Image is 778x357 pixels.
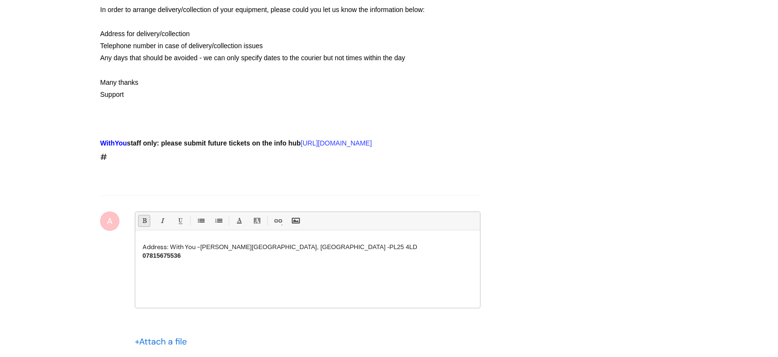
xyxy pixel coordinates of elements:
div: Telephone number in case of delivery/collection issues [100,40,446,52]
span: [PERSON_NAME][GEOGRAPHIC_DATA], [GEOGRAPHIC_DATA] - [200,243,389,251]
strong: staff only: please submit future tickets on the info hub [100,139,301,147]
div: Any days that should be avoided - we can only specify dates to the courier but not times within t... [100,52,446,64]
a: Bold (Ctrl-B) [138,215,150,227]
div: A [100,212,119,231]
span: WithYou [100,139,127,147]
a: 1. Ordered List (Ctrl-Shift-8) [212,215,224,227]
p: Address: With You - [143,243,473,251]
div: Support [100,89,446,101]
div: Attach a file [135,334,193,349]
div: In order to arrange delivery/collection of your equipment, please could you let us know the infor... [100,4,446,16]
span: + [135,336,139,347]
a: [URL][DOMAIN_NAME] [301,139,372,147]
span: PL25 4LD [389,243,417,251]
b: 07815675536 [143,252,181,259]
div: Address for delivery/collection [100,28,446,40]
a: • Unordered List (Ctrl-Shift-7) [194,215,207,227]
a: Underline(Ctrl-U) [174,215,186,227]
a: Font Color [233,215,245,227]
a: Back Color [251,215,263,227]
a: Insert Image... [289,215,301,227]
a: Italic (Ctrl-I) [156,215,168,227]
a: Link [272,215,284,227]
div: Many thanks [100,77,446,89]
